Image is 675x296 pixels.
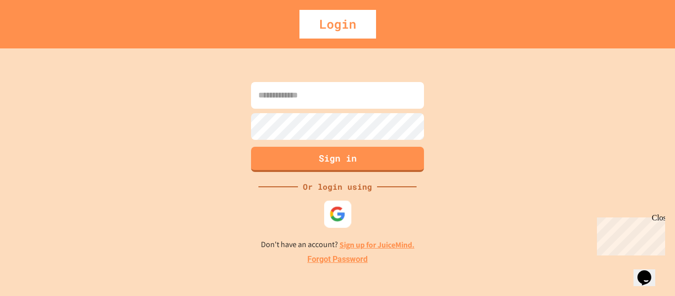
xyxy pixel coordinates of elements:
[633,256,665,286] iframe: chat widget
[298,181,377,193] div: Or login using
[339,240,415,250] a: Sign up for JuiceMind.
[307,254,368,265] a: Forgot Password
[299,10,376,39] div: Login
[251,147,424,172] button: Sign in
[330,206,346,222] img: google-icon.svg
[261,239,415,251] p: Don't have an account?
[4,4,68,63] div: Chat with us now!Close
[593,213,665,255] iframe: chat widget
